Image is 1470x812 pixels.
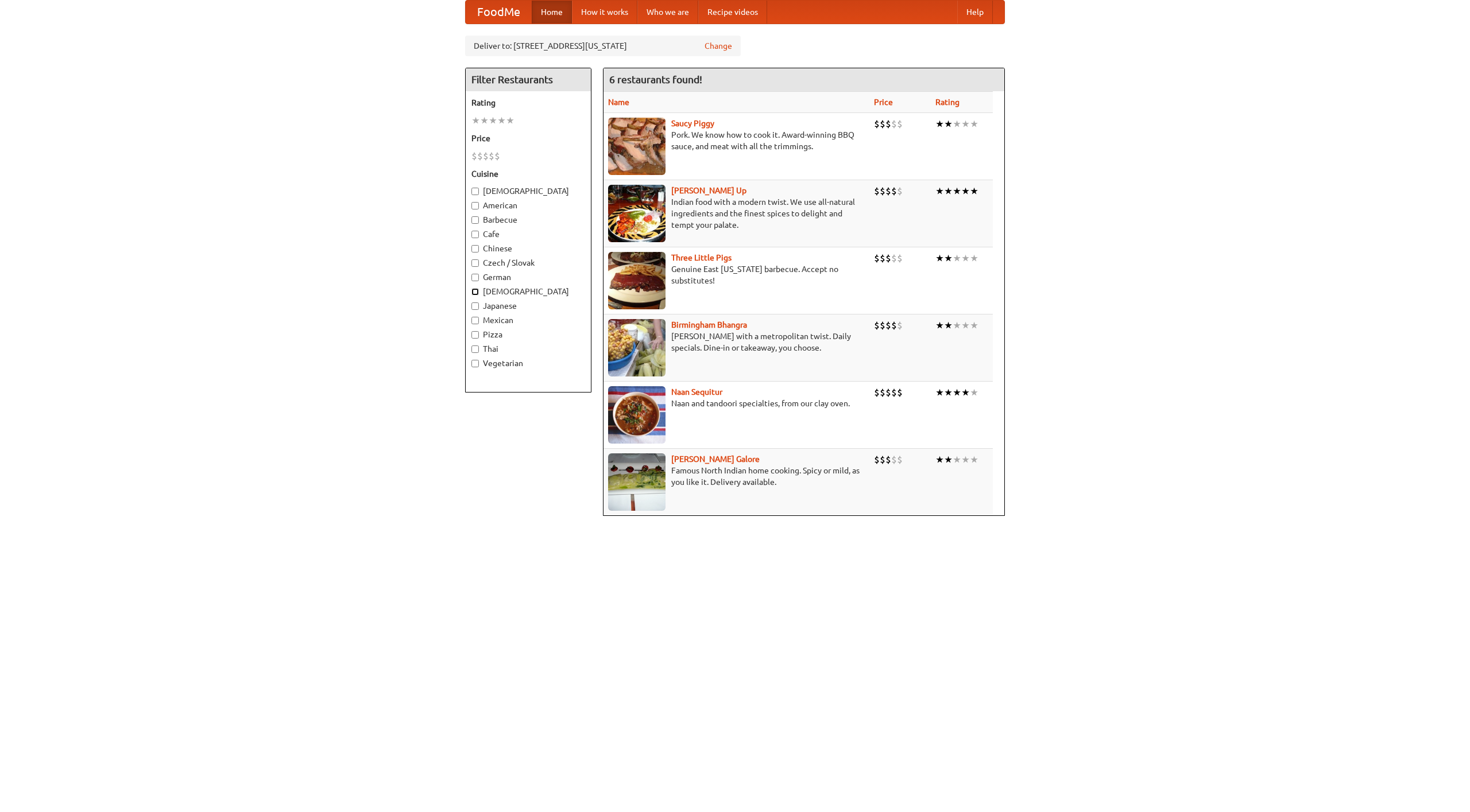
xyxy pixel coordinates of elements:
[944,386,953,399] li: ★
[466,68,591,91] h4: Filter Restaurants
[880,319,885,332] li: $
[944,185,953,197] li: ★
[874,118,880,130] li: $
[891,453,897,466] li: $
[885,319,891,332] li: $
[880,118,885,130] li: $
[608,331,865,353] p: [PERSON_NAME] with a metropolitan twist. Daily specials. Dine-in or takeaway, you choose.
[935,98,960,107] a: Rating
[471,360,479,367] input: Vegetarian
[608,453,666,511] img: currygalore.jpg
[874,98,893,107] a: Price
[471,214,585,226] label: Barbecue
[480,114,489,127] li: ★
[885,118,891,130] li: $
[471,150,477,162] li: $
[970,118,978,130] li: ★
[497,114,506,127] li: ★
[705,40,732,52] a: Change
[671,320,747,329] a: Birmingham Bhangra
[935,252,944,265] li: ★
[874,185,880,197] li: $
[471,257,585,269] label: Czech / Slovak
[885,185,891,197] li: $
[465,36,741,56] div: Deliver to: [STREET_ADDRESS][US_STATE]
[608,465,865,488] p: Famous North Indian home cooking. Spicy or mild, as you like it. Delivery available.
[489,150,494,162] li: $
[471,243,585,254] label: Chinese
[961,453,970,466] li: ★
[494,150,500,162] li: $
[880,386,885,399] li: $
[935,386,944,399] li: ★
[961,319,970,332] li: ★
[891,319,897,332] li: $
[608,98,629,107] a: Name
[897,453,903,466] li: $
[885,252,891,265] li: $
[961,252,970,265] li: ★
[935,319,944,332] li: ★
[944,118,953,130] li: ★
[471,286,585,297] label: [DEMOGRAPHIC_DATA]
[608,319,666,376] img: bhangra.jpg
[609,74,702,85] ng-pluralize: 6 restaurants found!
[489,114,497,127] li: ★
[953,319,961,332] li: ★
[608,185,666,242] img: curryup.jpg
[953,386,961,399] li: ★
[532,1,572,24] a: Home
[471,245,479,252] input: Chinese
[608,398,865,409] p: Naan and tandoori specialties, from our clay oven.
[953,118,961,130] li: ★
[572,1,637,24] a: How it works
[471,314,585,326] label: Mexican
[970,319,978,332] li: ★
[671,387,722,397] a: Naan Sequitur
[471,231,479,238] input: Cafe
[885,453,891,466] li: $
[471,345,479,353] input: Thai
[471,114,480,127] li: ★
[970,386,978,399] li: ★
[891,386,897,399] li: $
[608,386,666,444] img: naansequitur.jpg
[671,119,714,128] a: Saucy Piggy
[471,317,479,324] input: Mexican
[935,118,944,130] li: ★
[608,196,865,231] p: Indian food with a modern twist. We use all-natural ingredients and the finest spices to delight ...
[471,168,585,180] h5: Cuisine
[897,118,903,130] li: $
[891,252,897,265] li: $
[961,118,970,130] li: ★
[671,454,760,464] a: [PERSON_NAME] Galore
[471,343,585,355] label: Thai
[671,186,746,195] a: [PERSON_NAME] Up
[466,1,532,24] a: FoodMe
[897,185,903,197] li: $
[471,216,479,224] input: Barbecue
[944,252,953,265] li: ★
[471,200,585,211] label: American
[880,252,885,265] li: $
[885,386,891,399] li: $
[961,386,970,399] li: ★
[608,118,666,175] img: saucy.jpg
[471,133,585,144] h5: Price
[957,1,993,24] a: Help
[944,453,953,466] li: ★
[874,386,880,399] li: $
[471,202,479,209] input: American
[944,319,953,332] li: ★
[608,129,865,152] p: Pork. We know how to cook it. Award-winning BBQ sauce, and meat with all the trimmings.
[970,252,978,265] li: ★
[471,331,479,339] input: Pizza
[471,358,585,369] label: Vegetarian
[471,97,585,108] h5: Rating
[671,253,732,262] a: Three Little Pigs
